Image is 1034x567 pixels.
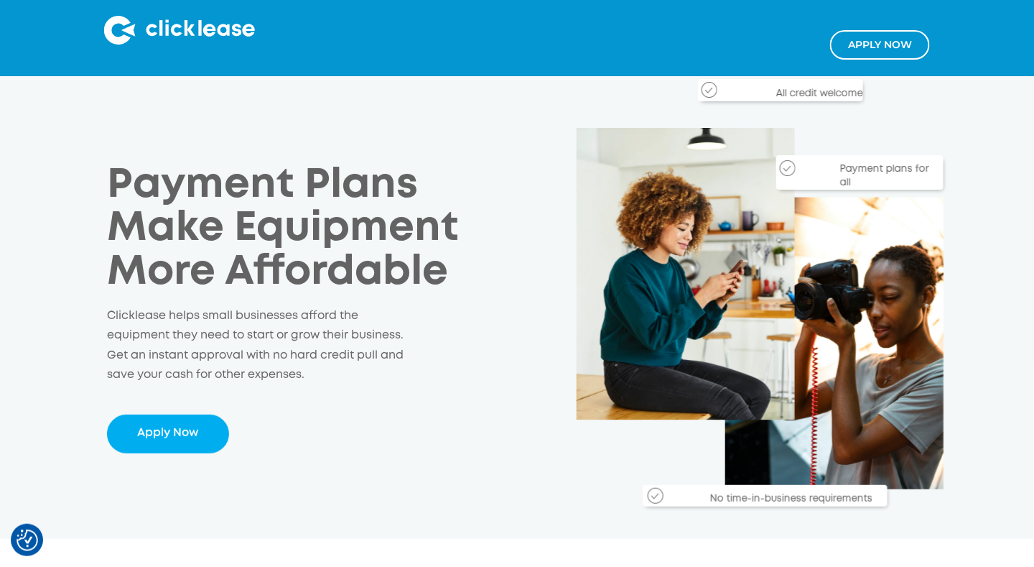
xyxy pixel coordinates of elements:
button: Consent Preferences [17,530,38,551]
img: Checkmark_callout [648,488,663,504]
p: Clicklease helps small businesses afford the equipment they need to start or grow their business.... [107,307,411,386]
img: Revisit consent button [17,530,38,551]
div: All credit welcome [719,80,863,101]
a: Apply NOw [830,30,930,60]
img: Checkmark_callout [702,82,717,98]
a: Apply Now [107,415,229,454]
div: No time-in-business requirements [628,482,888,507]
img: Clicklease logo [104,16,255,45]
img: Checkmark_callout [780,160,796,176]
h1: Payment Plans Make Equipment More Affordable [107,165,475,295]
img: Clicklease_customers [577,128,944,489]
div: Payment plans for all [834,156,932,190]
